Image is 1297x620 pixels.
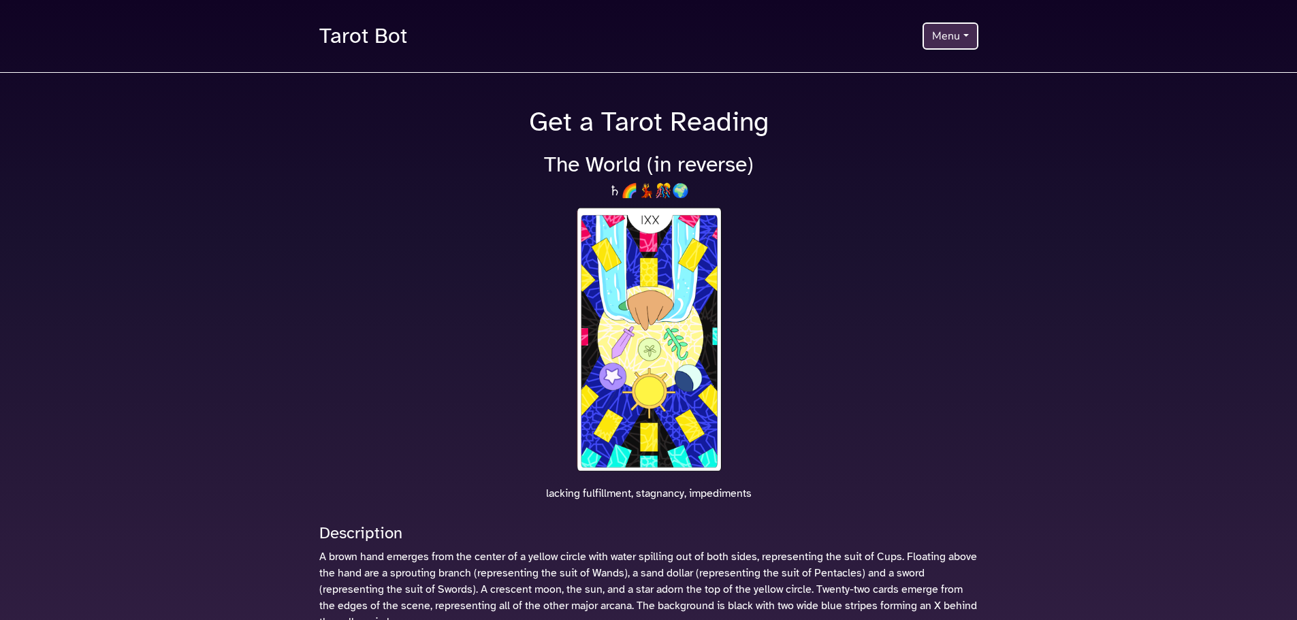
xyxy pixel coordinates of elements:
[319,16,407,56] a: Tarot Bot
[311,485,987,502] p: lacking fulfillment, stagnancy, impediments
[311,152,987,178] h2: The World (in reverse)
[311,183,987,199] h3: ♄🌈💃🎊🌍
[311,105,987,138] h1: Get a Tarot Reading
[319,523,978,543] h4: Description
[923,22,978,50] button: Menu
[573,205,725,474] img: A brown hand emerges from the center of a yellow circle with water spilling out of both sides, re...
